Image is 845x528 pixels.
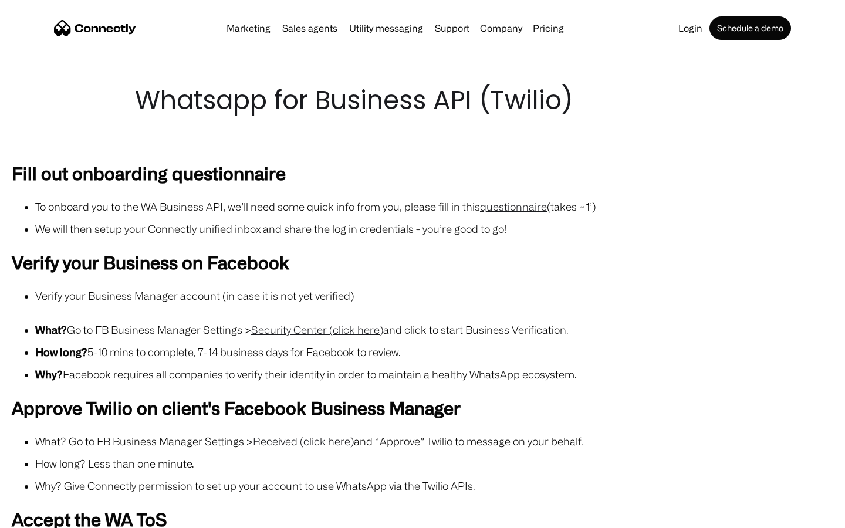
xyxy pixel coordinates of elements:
li: Why? Give Connectly permission to set up your account to use WhatsApp via the Twilio APIs. [35,478,833,494]
li: Go to FB Business Manager Settings > and click to start Business Verification. [35,321,833,338]
li: Facebook requires all companies to verify their identity in order to maintain a healthy WhatsApp ... [35,366,833,383]
a: Login [674,23,707,33]
a: Utility messaging [344,23,428,33]
strong: How long? [35,346,87,358]
strong: Why? [35,368,63,380]
a: Sales agents [278,23,342,33]
div: Company [480,20,522,36]
a: home [54,19,136,37]
li: 5-10 mins to complete, 7-14 business days for Facebook to review. [35,344,833,360]
a: questionnaire [480,201,547,212]
h1: Whatsapp for Business API (Twilio) [135,82,710,119]
a: Security Center (click here) [251,324,383,336]
li: What? Go to FB Business Manager Settings > and “Approve” Twilio to message on your behalf. [35,433,833,449]
strong: What? [35,324,67,336]
a: Marketing [222,23,275,33]
a: Support [430,23,474,33]
strong: Verify your Business on Facebook [12,252,289,272]
li: Verify your Business Manager account (in case it is not yet verified) [35,287,833,304]
strong: Fill out onboarding questionnaire [12,163,286,183]
div: Company [476,20,526,36]
li: To onboard you to the WA Business API, we’ll need some quick info from you, please fill in this (... [35,198,833,215]
aside: Language selected: English [12,507,70,524]
a: Schedule a demo [709,16,791,40]
strong: Approve Twilio on client's Facebook Business Manager [12,398,461,418]
a: Pricing [528,23,569,33]
a: Received (click here) [253,435,354,447]
ul: Language list [23,507,70,524]
li: We will then setup your Connectly unified inbox and share the log in credentials - you’re good to... [35,221,833,237]
li: How long? Less than one minute. [35,455,833,472]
